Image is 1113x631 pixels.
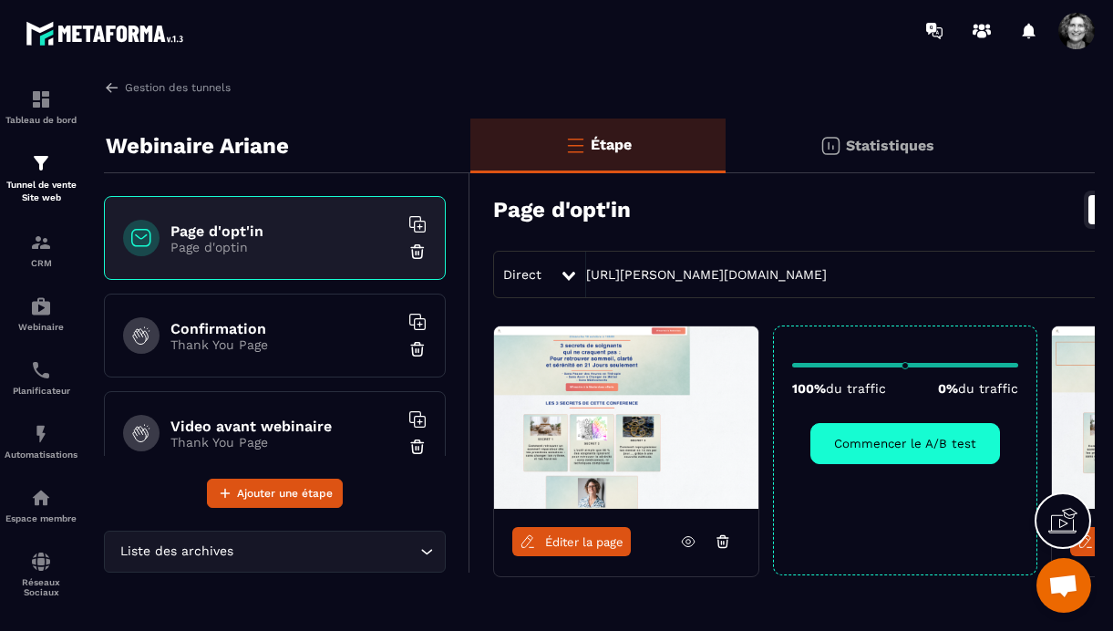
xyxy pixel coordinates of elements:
[586,267,827,282] a: [URL][PERSON_NAME][DOMAIN_NAME]
[170,222,398,240] h6: Page d'opt'in
[5,258,77,268] p: CRM
[116,542,237,562] span: Liste des archives
[5,322,77,332] p: Webinaire
[810,423,1000,464] button: Commencer le A/B test
[5,346,77,409] a: schedulerschedulerPlanificateur
[104,79,231,96] a: Gestion des tunnels
[826,381,886,396] span: du traffic
[237,542,416,562] input: Search for option
[104,79,120,96] img: arrow
[5,139,77,218] a: formationformationTunnel de vente Site web
[1036,558,1091,613] div: Ouvrir le chat
[512,527,631,556] a: Éditer la page
[5,179,77,204] p: Tunnel de vente Site web
[958,381,1018,396] span: du traffic
[5,75,77,139] a: formationformationTableau de bord
[5,450,77,460] p: Automatisations
[30,551,52,573] img: social-network
[5,386,77,396] p: Planificateur
[408,340,427,358] img: trash
[26,16,190,50] img: logo
[30,359,52,381] img: scheduler
[5,282,77,346] a: automationsautomationsWebinaire
[170,240,398,254] p: Page d'optin
[207,479,343,508] button: Ajouter une étape
[591,136,632,153] p: Étape
[104,531,446,573] div: Search for option
[5,513,77,523] p: Espace membre
[170,435,398,450] p: Thank You Page
[170,418,398,435] h6: Video avant webinaire
[792,381,886,396] p: 100%
[819,135,841,157] img: stats.20deebd0.svg
[846,137,934,154] p: Statistiques
[5,473,77,537] a: automationsautomationsEspace membre
[30,88,52,110] img: formation
[408,243,427,261] img: trash
[170,320,398,337] h6: Confirmation
[545,535,623,549] span: Éditer la page
[5,577,77,597] p: Réseaux Sociaux
[106,128,289,164] p: Webinaire Ariane
[408,438,427,456] img: trash
[30,423,52,445] img: automations
[30,152,52,174] img: formation
[564,134,586,156] img: bars-o.4a397970.svg
[503,267,541,282] span: Direct
[30,295,52,317] img: automations
[30,232,52,253] img: formation
[938,381,1018,396] p: 0%
[5,218,77,282] a: formationformationCRM
[5,115,77,125] p: Tableau de bord
[170,337,398,352] p: Thank You Page
[30,487,52,509] img: automations
[5,409,77,473] a: automationsautomationsAutomatisations
[493,197,631,222] h3: Page d'opt'in
[5,537,77,611] a: social-networksocial-networkRéseaux Sociaux
[237,484,333,502] span: Ajouter une étape
[494,326,758,509] img: image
